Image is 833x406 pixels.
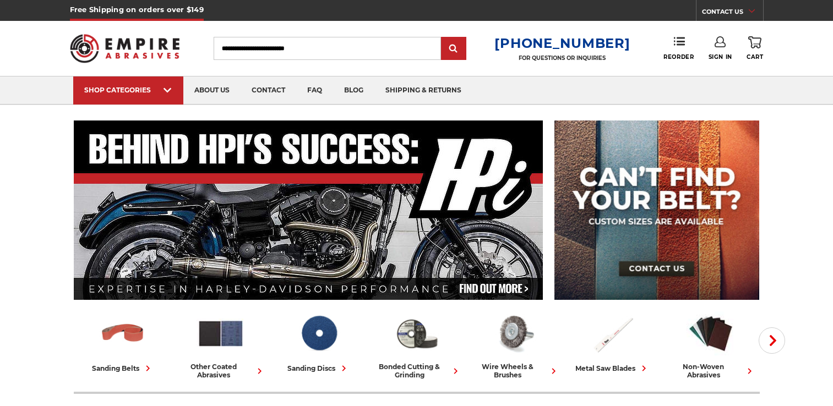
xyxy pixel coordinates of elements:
[84,86,172,94] div: SHOP CATEGORIES
[709,53,732,61] span: Sign In
[241,76,296,105] a: contact
[491,310,539,357] img: Wire Wheels & Brushes
[333,76,374,105] a: blog
[92,363,154,374] div: sanding belts
[443,38,465,60] input: Submit
[663,53,694,61] span: Reorder
[663,36,694,60] a: Reorder
[554,120,759,300] img: promo banner for custom belts.
[393,310,441,357] img: Bonded Cutting & Grinding
[295,310,343,357] img: Sanding Discs
[74,120,543,300] img: Banner for an interview featuring Horsepower Inc who makes Harley performance upgrades featured o...
[575,363,650,374] div: metal saw blades
[372,363,461,379] div: bonded cutting & grinding
[494,54,630,62] p: FOR QUESTIONS OR INQUIRIES
[78,310,167,374] a: sanding belts
[183,76,241,105] a: about us
[666,310,755,379] a: non-woven abrasives
[372,310,461,379] a: bonded cutting & grinding
[176,363,265,379] div: other coated abrasives
[274,310,363,374] a: sanding discs
[99,310,147,357] img: Sanding Belts
[589,310,637,357] img: Metal Saw Blades
[666,363,755,379] div: non-woven abrasives
[568,310,657,374] a: metal saw blades
[702,6,763,21] a: CONTACT US
[470,310,559,379] a: wire wheels & brushes
[296,76,333,105] a: faq
[374,76,472,105] a: shipping & returns
[747,36,763,61] a: Cart
[494,35,630,51] a: [PHONE_NUMBER]
[70,27,180,70] img: Empire Abrasives
[176,310,265,379] a: other coated abrasives
[747,53,763,61] span: Cart
[687,310,735,357] img: Non-woven Abrasives
[759,327,785,354] button: Next
[287,363,350,374] div: sanding discs
[470,363,559,379] div: wire wheels & brushes
[197,310,245,357] img: Other Coated Abrasives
